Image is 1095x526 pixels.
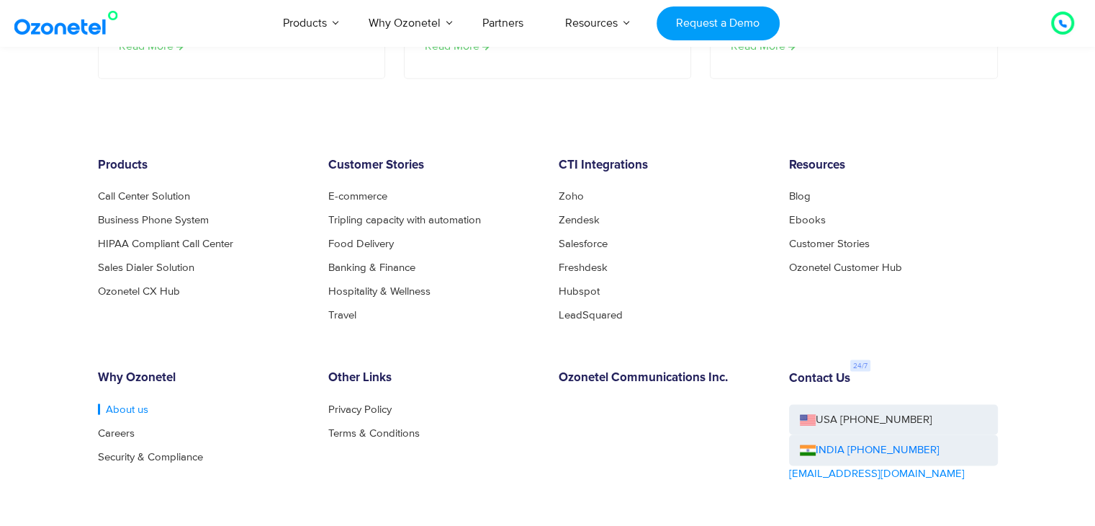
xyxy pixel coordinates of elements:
a: Travel [328,309,356,320]
h6: Other Links [328,370,537,385]
a: Request a Demo [657,6,780,40]
h6: Products [98,158,307,172]
a: Privacy Policy [328,404,392,414]
h6: Why Ozonetel [98,370,307,385]
a: LeadSquared [559,309,623,320]
a: Banking & Finance [328,262,415,272]
a: Freshdesk [559,262,608,272]
a: About us [98,404,148,414]
a: Terms & Conditions [328,427,420,438]
a: Hospitality & Wellness [328,285,431,296]
a: Careers [98,427,135,438]
a: Hubspot [559,285,600,296]
a: Business Phone System [98,214,209,225]
a: Call Center Solution [98,190,190,201]
h6: Contact Us [789,371,850,385]
img: us-flag.png [800,414,816,425]
a: USA [PHONE_NUMBER] [789,404,998,435]
a: Salesforce [559,238,608,249]
a: Ebooks [789,214,826,225]
a: Tripling capacity with automation [328,214,481,225]
a: Ozonetel CX Hub [98,285,180,296]
a: Blog [789,190,811,201]
h6: Ozonetel Communications Inc. [559,370,767,385]
a: HIPAA Compliant Call Center [98,238,233,249]
a: Food Delivery [328,238,394,249]
a: [EMAIL_ADDRESS][DOMAIN_NAME] [789,465,965,482]
a: Security & Compliance [98,451,203,462]
h6: Resources [789,158,998,172]
img: ind-flag.png [800,445,816,455]
a: E-commerce [328,190,387,201]
a: INDIA [PHONE_NUMBER] [800,442,939,458]
a: Zoho [559,190,584,201]
a: Customer Stories [789,238,870,249]
a: Sales Dialer Solution [98,262,194,272]
a: Ozonetel Customer Hub [789,262,902,272]
h6: Customer Stories [328,158,537,172]
h6: CTI Integrations [559,158,767,172]
a: Zendesk [559,214,600,225]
